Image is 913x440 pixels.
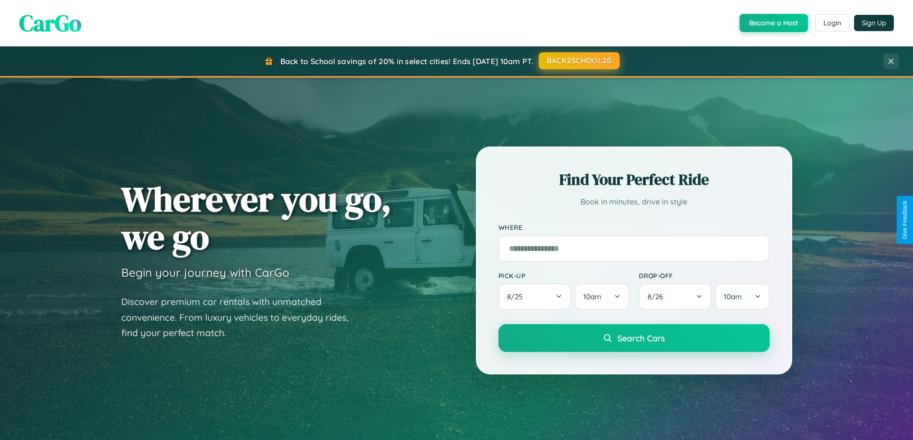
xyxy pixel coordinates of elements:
span: 10am [724,292,742,301]
div: Give Feedback [901,201,908,239]
span: 8 / 26 [647,292,668,301]
p: Book in minutes, drive in style [498,195,770,209]
label: Where [498,223,770,231]
button: 10am [575,283,629,310]
button: 8/26 [639,283,712,310]
h2: Find Your Perfect Ride [498,169,770,190]
button: Become a Host [740,14,808,32]
span: 8 / 25 [507,292,527,301]
p: Discover premium car rentals with unmatched convenience. From luxury vehicles to everyday rides, ... [121,294,361,341]
span: 10am [583,292,601,301]
button: BACK2SCHOOL20 [539,52,620,69]
button: 8/25 [498,283,571,310]
h3: Begin your journey with CarGo [121,265,289,280]
span: Search Cars [617,333,665,343]
span: CarGo [19,7,81,39]
label: Pick-up [498,271,629,280]
button: Sign Up [854,15,894,31]
h1: Wherever you go, we go [121,180,392,256]
button: Search Cars [498,324,770,352]
button: 10am [715,283,769,310]
button: Login [815,14,849,32]
label: Drop-off [639,271,770,280]
span: Back to School savings of 20% in select cities! Ends [DATE] 10am PT. [280,56,533,66]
